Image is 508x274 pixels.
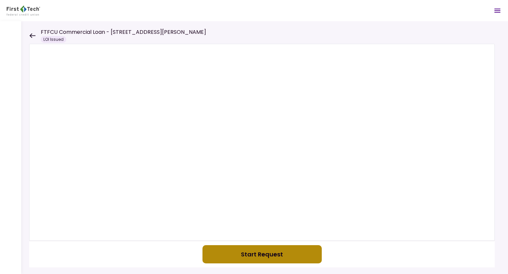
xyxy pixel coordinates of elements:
div: LOI Issued [41,36,66,43]
h1: FTFCU Commercial Loan - [STREET_ADDRESS][PERSON_NAME] [41,28,206,36]
iframe: Welcome [29,44,495,241]
button: Open menu [489,3,505,19]
button: Start Request [202,245,322,263]
img: Partner icon [7,6,40,16]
